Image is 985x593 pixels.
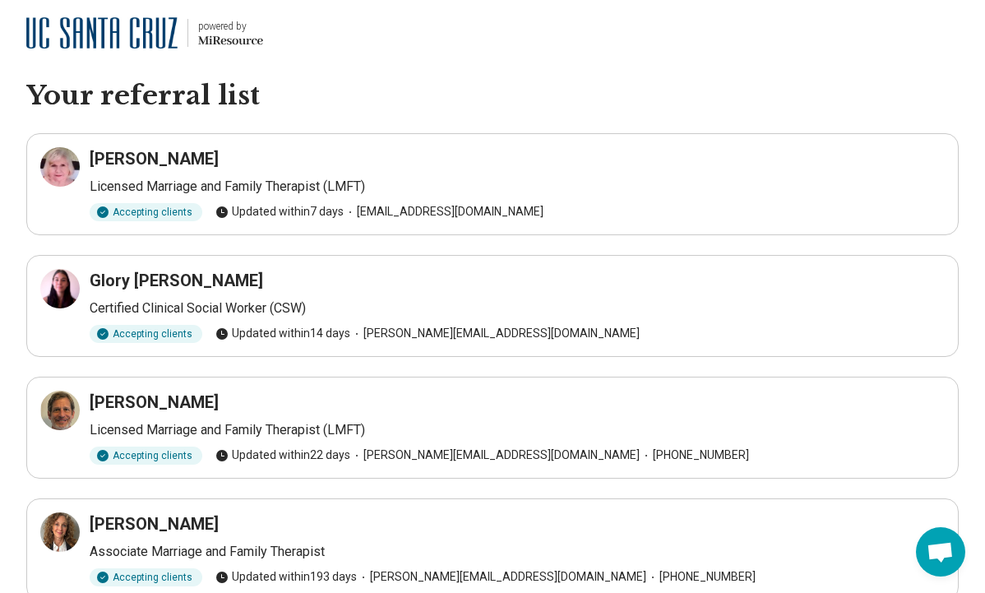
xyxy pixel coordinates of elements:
[646,568,756,586] span: [PHONE_NUMBER]
[26,13,263,53] a: University of California at Santa Cruzpowered by
[90,177,945,197] p: Licensed Marriage and Family Therapist (LMFT)
[215,568,357,586] span: Updated within 193 days
[357,568,646,586] span: [PERSON_NAME][EMAIL_ADDRESS][DOMAIN_NAME]
[344,203,543,220] span: [EMAIL_ADDRESS][DOMAIN_NAME]
[90,325,202,343] div: Accepting clients
[90,568,202,586] div: Accepting clients
[90,203,202,221] div: Accepting clients
[90,512,219,535] h3: [PERSON_NAME]
[215,447,350,464] span: Updated within 22 days
[90,147,219,170] h3: [PERSON_NAME]
[26,79,959,114] h1: Your referral list
[198,19,263,34] div: powered by
[90,542,945,562] p: Associate Marriage and Family Therapist
[916,527,965,577] a: Open chat
[90,269,263,292] h3: Glory [PERSON_NAME]
[26,13,178,53] img: University of California at Santa Cruz
[640,447,749,464] span: [PHONE_NUMBER]
[90,447,202,465] div: Accepting clients
[90,299,945,318] p: Certified Clinical Social Worker (CSW)
[215,203,344,220] span: Updated within 7 days
[215,325,350,342] span: Updated within 14 days
[350,325,640,342] span: [PERSON_NAME][EMAIL_ADDRESS][DOMAIN_NAME]
[90,391,219,414] h3: [PERSON_NAME]
[90,420,945,440] p: Licensed Marriage and Family Therapist (LMFT)
[350,447,640,464] span: [PERSON_NAME][EMAIL_ADDRESS][DOMAIN_NAME]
